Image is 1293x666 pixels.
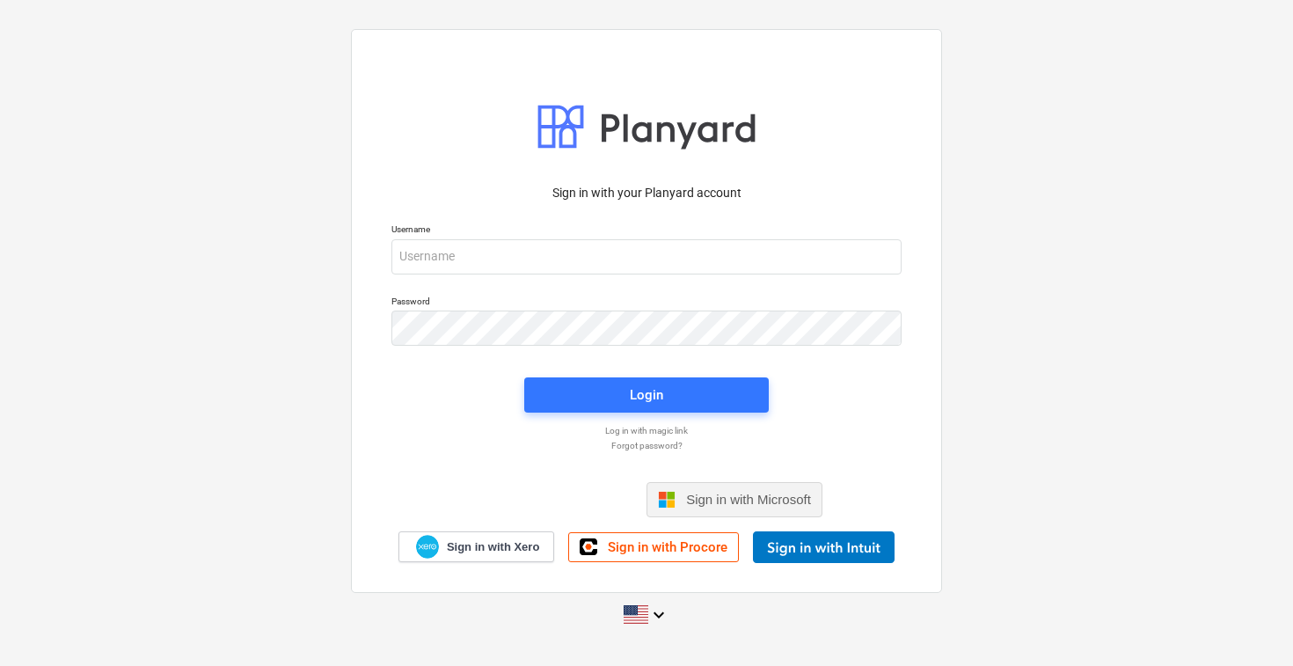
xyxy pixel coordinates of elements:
[648,604,669,626] i: keyboard_arrow_down
[447,539,539,555] span: Sign in with Xero
[630,384,663,406] div: Login
[383,425,910,436] a: Log in with magic link
[1205,582,1293,666] iframe: Chat Widget
[391,223,902,238] p: Username
[658,491,676,509] img: Microsoft logo
[391,296,902,311] p: Password
[462,480,641,519] iframe: Sign in with Google Button
[524,377,769,413] button: Login
[686,492,811,507] span: Sign in with Microsoft
[608,539,727,555] span: Sign in with Procore
[416,535,439,559] img: Xero logo
[398,531,555,562] a: Sign in with Xero
[391,239,902,274] input: Username
[383,440,910,451] a: Forgot password?
[391,184,902,202] p: Sign in with your Planyard account
[568,532,739,562] a: Sign in with Procore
